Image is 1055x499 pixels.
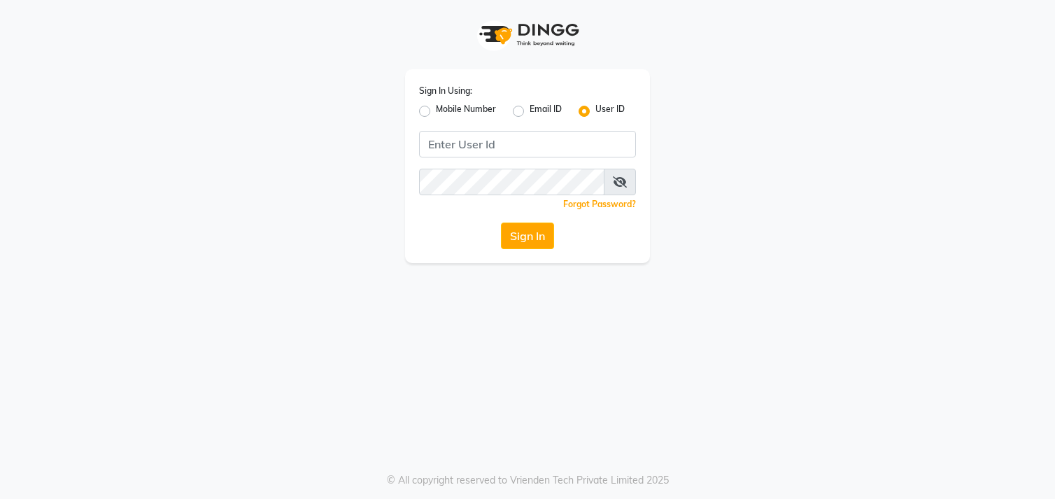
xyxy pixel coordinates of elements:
[530,103,562,120] label: Email ID
[436,103,496,120] label: Mobile Number
[419,131,636,157] input: Username
[595,103,625,120] label: User ID
[419,85,472,97] label: Sign In Using:
[501,223,554,249] button: Sign In
[419,169,604,195] input: Username
[472,14,583,55] img: logo1.svg
[563,199,636,209] a: Forgot Password?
